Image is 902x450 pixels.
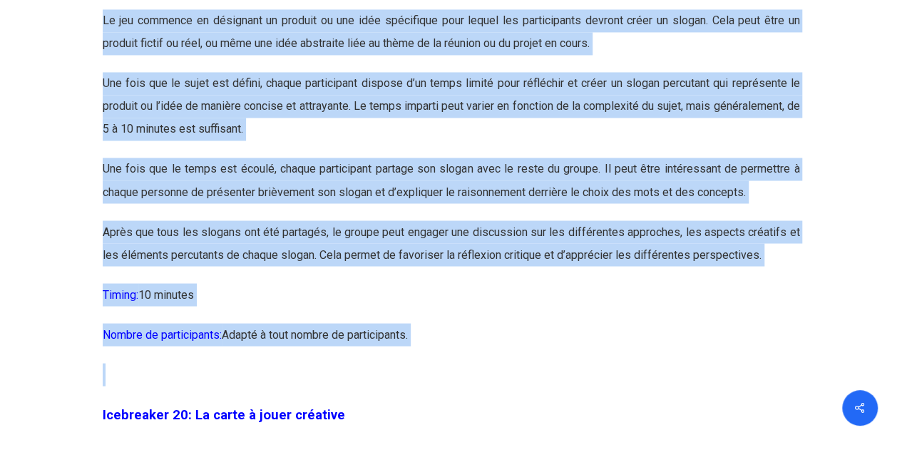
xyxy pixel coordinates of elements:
[103,406,345,422] span: Icebreaker 20: La carte à jouer créative
[103,158,800,220] p: Une fois que le temps est écoulé, chaque participant partage son slogan avec le reste du groupe. ...
[103,323,800,363] p: Adapté à tout nombre de participants.
[103,220,800,283] p: Après que tous les slogans ont été partagés, le groupe peut engager une discussion sur les différ...
[103,283,800,323] p: 10 minutes
[103,287,138,301] span: Timing:
[103,327,222,341] span: Nombre de participants:
[103,9,800,72] p: Le jeu commence en désignant un produit ou une idée spécifique pour lequel les participants devro...
[103,72,800,158] p: Une fois que le sujet est défini, chaque participant dispose d’un temps limité pour réfléchir et ...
